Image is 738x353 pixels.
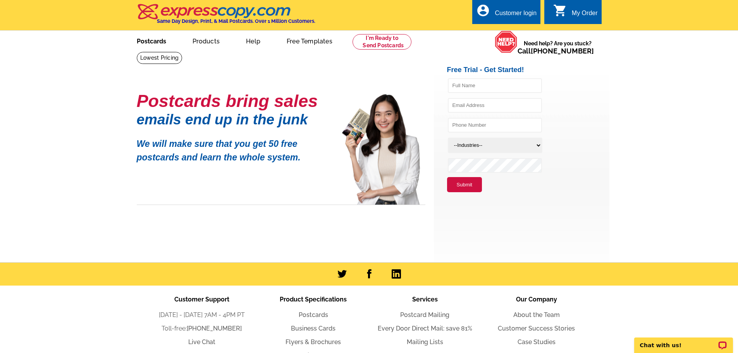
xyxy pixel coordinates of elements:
[274,31,345,50] a: Free Templates
[180,31,232,50] a: Products
[187,325,242,332] a: [PHONE_NUMBER]
[124,31,179,50] a: Postcards
[513,311,560,319] a: About the Team
[299,311,328,319] a: Postcards
[378,325,472,332] a: Every Door Direct Mail: save 81%
[495,10,537,21] div: Customer login
[400,311,449,319] a: Postcard Mailing
[137,9,315,24] a: Same Day Design, Print, & Mail Postcards. Over 1 Million Customers.
[280,296,347,303] span: Product Specifications
[495,31,518,53] img: help
[476,3,490,17] i: account_circle
[518,47,594,55] span: Call
[137,115,330,124] h1: emails end up in the junk
[518,40,598,55] span: Need help? Are you stuck?
[286,338,341,346] a: Flyers & Brochures
[476,9,537,18] a: account_circle Customer login
[448,78,542,93] input: Full Name
[447,66,609,74] h2: Free Trial - Get Started!
[188,338,215,346] a: Live Chat
[572,10,598,21] div: My Order
[448,118,542,133] input: Phone Number
[553,9,598,18] a: shopping_cart My Order
[516,296,557,303] span: Our Company
[137,131,330,164] p: We will make sure that you get 50 free postcards and learn the whole system.
[407,338,443,346] a: Mailing Lists
[498,325,575,332] a: Customer Success Stories
[174,296,229,303] span: Customer Support
[447,177,482,193] button: Submit
[448,98,542,113] input: Email Address
[629,329,738,353] iframe: LiveChat chat widget
[531,47,594,55] a: [PHONE_NUMBER]
[137,94,330,108] h1: Postcards bring sales
[146,310,258,320] li: [DATE] - [DATE] 7AM - 4PM PT
[157,18,315,24] h4: Same Day Design, Print, & Mail Postcards. Over 1 Million Customers.
[291,325,335,332] a: Business Cards
[234,31,273,50] a: Help
[518,338,556,346] a: Case Studies
[412,296,438,303] span: Services
[146,324,258,333] li: Toll-free:
[553,3,567,17] i: shopping_cart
